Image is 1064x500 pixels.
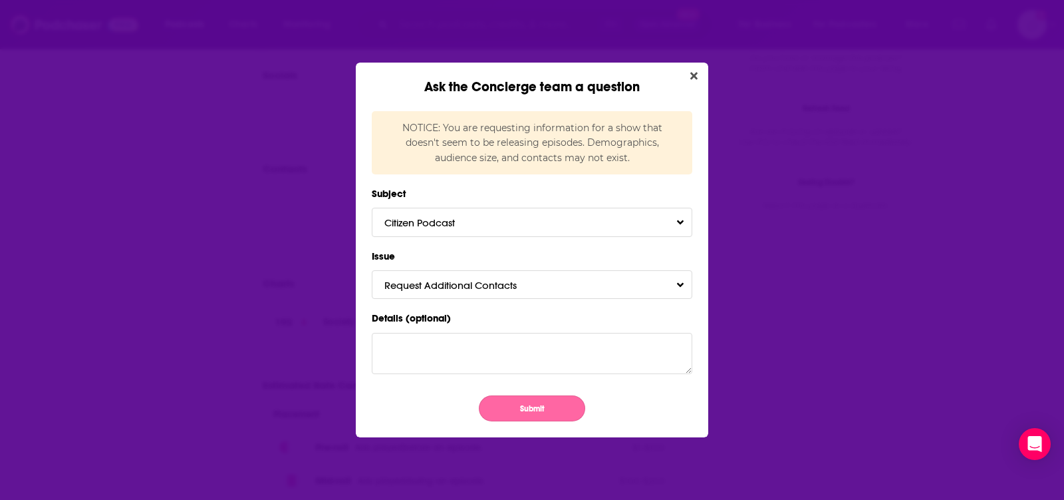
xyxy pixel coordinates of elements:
div: Open Intercom Messenger [1019,428,1051,460]
button: Submit [479,395,585,421]
label: Issue [372,248,692,265]
span: Citizen Podcast [384,216,481,229]
span: Request Additional Contacts [384,279,543,292]
button: Close [685,68,703,85]
div: Ask the Concierge team a question [356,63,708,95]
label: Details (optional) [372,310,692,327]
label: Subject [372,185,692,202]
button: Citizen PodcastToggle Pronoun Dropdown [372,208,692,236]
button: Request Additional ContactsToggle Pronoun Dropdown [372,270,692,299]
div: NOTICE: You are requesting information for a show that doesn't seem to be releasing episodes. Dem... [372,111,692,174]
